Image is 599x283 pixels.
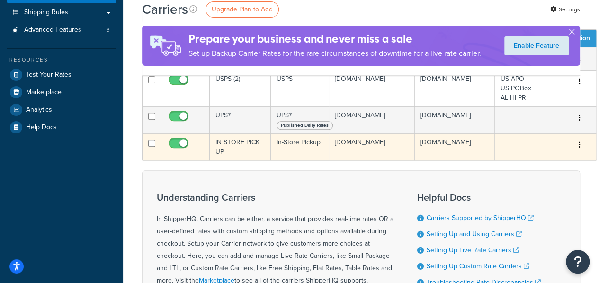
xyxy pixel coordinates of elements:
h3: Helpful Docs [417,192,541,203]
a: Upgrade Plan to Add [206,1,279,18]
a: Setting Up and Using Carriers [427,229,522,239]
td: USPS [271,70,329,106]
td: IN STORE PICK UP [210,133,271,160]
td: US APO US POBox AL HI PR [495,70,563,106]
span: Marketplace [26,88,62,97]
a: Marketplace [7,84,116,101]
td: [DOMAIN_NAME] [415,70,495,106]
div: Resources [7,56,116,64]
li: Advanced Features [7,21,116,39]
p: Set up Backup Carrier Rates for the rare circumstances of downtime for a live rate carrier. [188,47,481,60]
a: Advanced Features 3 [7,21,116,39]
td: [DOMAIN_NAME] [415,133,495,160]
button: Open Resource Center [566,250,590,274]
span: 3 [107,26,110,34]
a: Test Your Rates [7,66,116,83]
td: UPS® [210,106,271,133]
td: In-Store Pickup [271,133,329,160]
h3: Understanding Carriers [157,192,393,203]
td: [DOMAIN_NAME] [329,70,415,106]
td: [DOMAIN_NAME] [415,106,495,133]
a: Help Docs [7,119,116,136]
span: Advanced Features [24,26,81,34]
a: Setting Up Custom Rate Carriers [427,261,529,271]
h4: Prepare your business and never miss a sale [188,31,481,47]
span: Shipping Rules [24,9,68,17]
span: Test Your Rates [26,71,72,79]
img: ad-rules-rateshop-fe6ec290ccb7230408bd80ed9643f0289d75e0ffd9eb532fc0e269fcd187b520.png [142,26,188,66]
td: [DOMAIN_NAME] [329,133,415,160]
span: Upgrade Plan to Add [212,4,273,14]
a: Shipping Rules [7,4,116,21]
td: [DOMAIN_NAME] [329,106,415,133]
span: Analytics [26,106,52,114]
a: Carriers Supported by ShipperHQ [427,213,534,223]
a: Analytics [7,101,116,118]
span: Help Docs [26,124,57,132]
td: UPS® [271,106,329,133]
a: Setting Up Live Rate Carriers [427,245,519,255]
td: USPS (2) [210,70,271,106]
a: Enable Feature [504,36,569,55]
a: Settings [550,3,580,16]
span: Published Daily Rates [277,121,333,130]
